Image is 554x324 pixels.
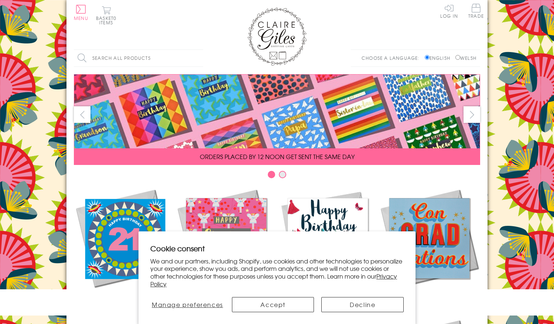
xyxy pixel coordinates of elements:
button: prev [74,106,90,123]
span: 0 items [99,15,116,26]
button: Carousel Page 2 [279,171,286,178]
input: Welsh [455,55,460,60]
a: Trade [468,4,484,20]
a: Academic [379,187,480,303]
button: next [464,106,480,123]
input: Search all products [74,50,203,66]
span: Manage preferences [152,300,223,309]
button: Manage preferences [150,297,225,312]
span: Trade [468,4,484,18]
span: ORDERS PLACED BY 12 NOON GET SENT THE SAME DAY [200,152,355,161]
img: Claire Giles Greetings Cards [247,7,307,66]
input: English [425,55,430,60]
p: We and our partners, including Shopify, use cookies and other technologies to personalize your ex... [150,257,404,288]
div: Carousel Pagination [74,170,480,182]
label: English [425,55,454,61]
a: Log In [440,4,458,18]
button: Decline [321,297,404,312]
span: Menu [74,15,88,21]
a: New Releases [74,187,175,303]
label: Welsh [455,55,476,61]
a: Birthdays [277,187,379,303]
button: Menu [74,5,88,20]
button: Basket0 items [96,6,116,25]
h2: Cookie consent [150,243,404,254]
p: Choose a language: [362,55,423,61]
button: Carousel Page 1 (Current Slide) [268,171,275,178]
input: Search [196,50,203,66]
button: Accept [232,297,314,312]
a: Christmas [175,187,277,303]
a: Privacy Policy [150,272,397,288]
